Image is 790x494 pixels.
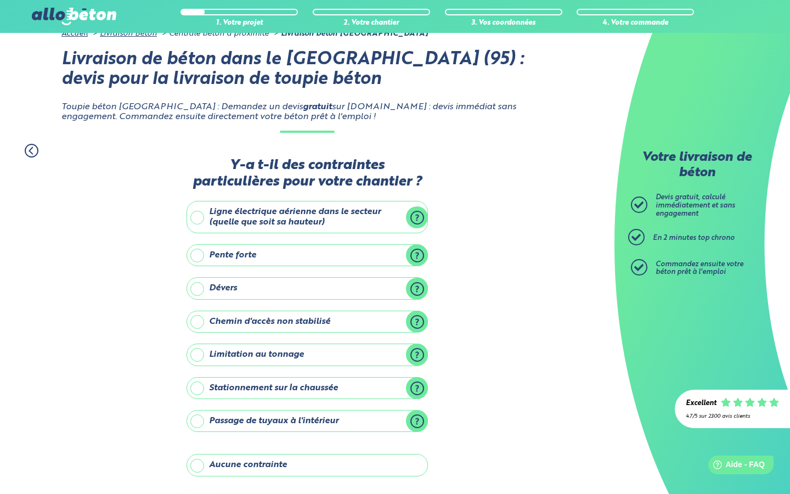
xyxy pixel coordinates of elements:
[187,410,428,432] label: Passage de tuyaux à l'intérieur
[271,29,428,38] li: Livraison béton [GEOGRAPHIC_DATA]
[61,102,553,122] p: Toupie béton [GEOGRAPHIC_DATA] : Demandez un devis sur [DOMAIN_NAME] : devis immédiat sans engage...
[187,311,428,333] label: Chemin d'accès non stabilisé
[692,451,778,482] iframe: Help widget launcher
[180,19,298,27] div: 1. Votre projet
[577,19,694,27] div: 4. Votre commande
[100,30,157,37] a: Livraison Béton
[187,158,428,190] label: Y-a t-il des contraintes particulières pour votre chantier ?
[303,103,332,111] strong: gratuit
[187,277,428,299] label: Dévers
[187,244,428,266] label: Pente forte
[61,50,553,91] h1: Livraison de béton dans le [GEOGRAPHIC_DATA] (95) : devis pour la livraison de toupie béton
[159,29,269,38] li: Centrale béton à proximité
[32,8,116,25] img: allobéton
[187,201,428,233] label: Ligne électrique aérienne dans le secteur (quelle que soit sa hauteur)
[187,344,428,366] label: Limitation au tonnage
[61,30,88,37] a: Accueil
[313,19,430,27] div: 2. Votre chantier
[187,454,428,476] label: Aucune contrainte
[445,19,562,27] div: 3. Vos coordonnées
[187,377,428,399] label: Stationnement sur la chaussée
